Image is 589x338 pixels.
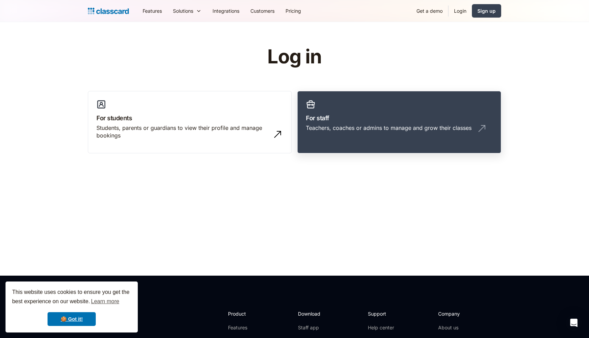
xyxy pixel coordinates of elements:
[90,296,120,307] a: learn more about cookies
[368,310,396,317] h2: Support
[88,91,292,154] a: For studentsStudents, parents or guardians to view their profile and manage bookings
[438,310,484,317] h2: Company
[96,113,283,123] h3: For students
[6,281,138,332] div: cookieconsent
[280,3,307,19] a: Pricing
[245,3,280,19] a: Customers
[448,3,472,19] a: Login
[438,324,484,331] a: About us
[167,3,207,19] div: Solutions
[298,324,326,331] a: Staff app
[48,312,96,326] a: dismiss cookie message
[306,124,472,132] div: Teachers, coaches or admins to manage and grow their classes
[207,3,245,19] a: Integrations
[228,310,265,317] h2: Product
[12,288,131,307] span: This website uses cookies to ensure you get the best experience on our website.
[368,324,396,331] a: Help center
[137,3,167,19] a: Features
[228,324,265,331] a: Features
[411,3,448,19] a: Get a demo
[566,315,582,331] div: Open Intercom Messenger
[472,4,501,18] a: Sign up
[297,91,501,154] a: For staffTeachers, coaches or admins to manage and grow their classes
[96,124,269,140] div: Students, parents or guardians to view their profile and manage bookings
[173,7,193,14] div: Solutions
[298,310,326,317] h2: Download
[306,113,493,123] h3: For staff
[185,46,404,68] h1: Log in
[88,6,129,16] a: home
[477,7,496,14] div: Sign up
